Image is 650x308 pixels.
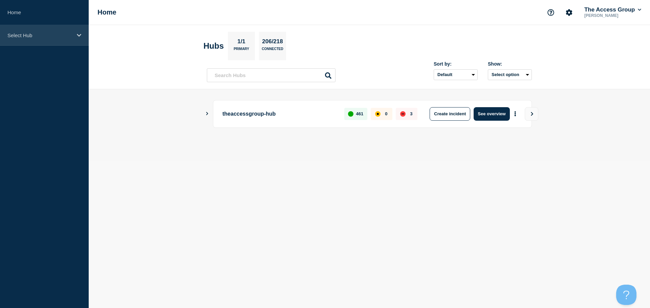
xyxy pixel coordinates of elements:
[207,68,335,82] input: Search Hubs
[356,111,364,116] p: 461
[583,13,643,18] p: [PERSON_NAME]
[474,107,510,121] button: See overview
[234,47,249,54] p: Primary
[260,38,285,47] p: 206/218
[375,111,381,117] div: affected
[97,8,116,16] h1: Home
[562,5,576,20] button: Account settings
[434,61,478,67] div: Sort by:
[511,108,520,120] button: More actions
[400,111,406,117] div: down
[205,111,209,116] button: Show Connected Hubs
[430,107,470,121] button: Create incident
[235,38,248,47] p: 1/1
[525,107,538,121] button: View
[434,69,478,80] select: Sort by
[262,47,283,54] p: Connected
[222,107,337,121] p: theaccessgroup-hub
[488,61,532,67] div: Show:
[488,69,532,80] button: Select option
[348,111,353,117] div: up
[583,6,643,13] button: The Access Group
[7,32,72,38] p: Select Hub
[616,285,636,305] iframe: Help Scout Beacon - Open
[544,5,558,20] button: Support
[385,111,387,116] p: 0
[410,111,412,116] p: 3
[203,41,224,51] h2: Hubs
